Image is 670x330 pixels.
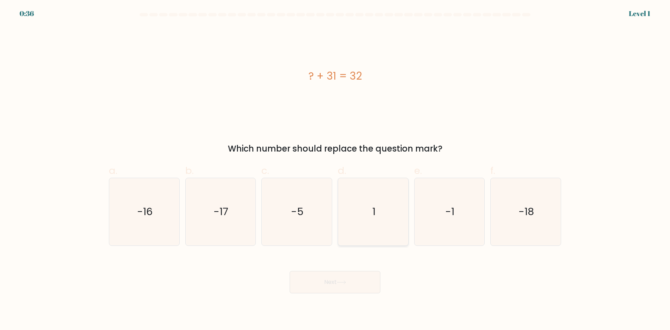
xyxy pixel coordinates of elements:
span: d. [338,164,346,177]
text: -17 [214,205,229,219]
span: c. [261,164,269,177]
text: -16 [137,205,152,219]
text: 1 [372,205,375,219]
div: Which number should replace the question mark? [113,142,557,155]
button: Next [290,271,380,293]
div: Level 1 [629,8,650,19]
text: -5 [291,205,304,219]
text: -18 [519,205,534,219]
span: b. [185,164,194,177]
span: a. [109,164,117,177]
div: ? + 31 = 32 [109,68,561,84]
div: 0:36 [20,8,34,19]
span: f. [490,164,495,177]
span: e. [414,164,422,177]
text: -1 [446,205,455,219]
